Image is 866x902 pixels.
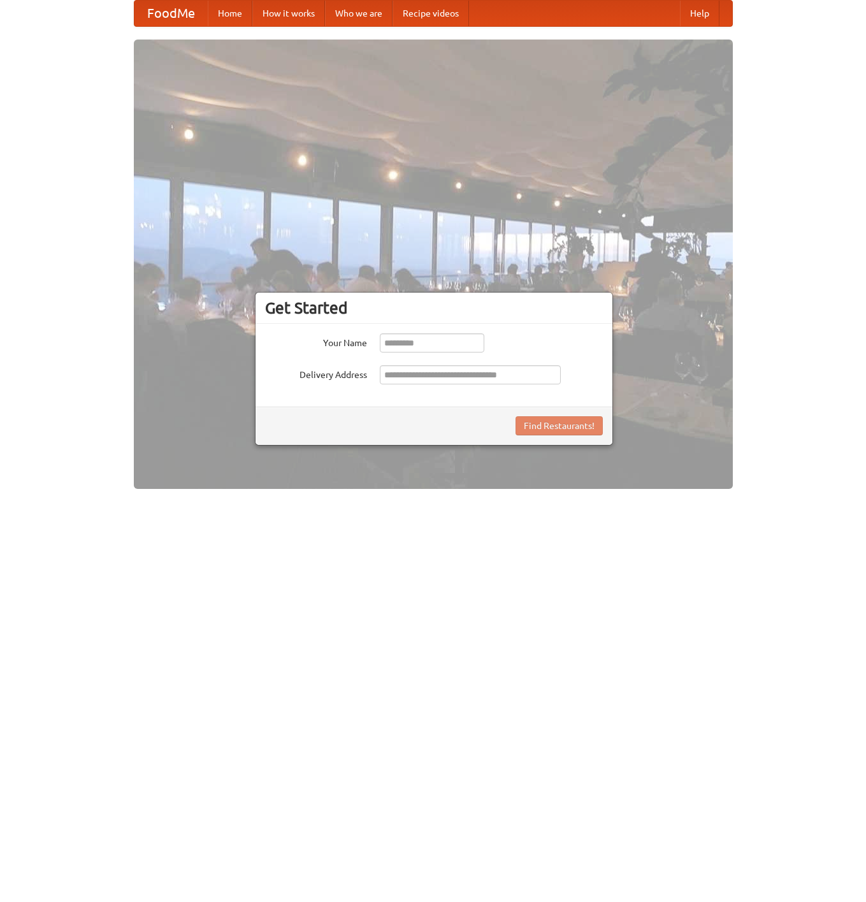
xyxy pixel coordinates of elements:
[393,1,469,26] a: Recipe videos
[265,365,367,381] label: Delivery Address
[680,1,719,26] a: Help
[325,1,393,26] a: Who we are
[265,333,367,349] label: Your Name
[516,416,603,435] button: Find Restaurants!
[134,1,208,26] a: FoodMe
[208,1,252,26] a: Home
[252,1,325,26] a: How it works
[265,298,603,317] h3: Get Started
